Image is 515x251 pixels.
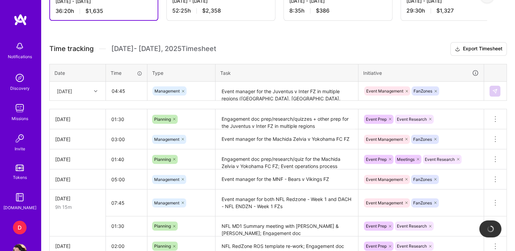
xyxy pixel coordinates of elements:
[106,110,147,128] input: HH:MM
[106,170,147,188] input: HH:MM
[154,137,179,142] span: Management
[413,177,432,182] span: FanZones
[397,117,427,122] span: Event Research
[450,42,507,56] button: Export Timesheet
[366,88,403,94] span: Event Management
[55,136,100,143] div: [DATE]
[436,7,454,14] span: $1,327
[216,82,357,100] textarea: Event manager for the Juventus v Inter FZ in multiple regions ([GEOGRAPHIC_DATA], [GEOGRAPHIC_DAT...
[13,132,27,145] img: Invite
[106,82,147,100] input: HH:MM
[216,190,357,216] textarea: Event manager for both NFL Redzone - Week 1 and DACH - NFL ENDZN - Week 1 FZs
[154,177,179,182] span: Management
[202,7,221,14] span: $2,358
[216,110,357,129] textarea: Engagement doc prep/research/quizzes + other prep for the Juventus v Inter FZ in multiple regions...
[397,157,415,162] span: Meetings
[13,221,27,234] div: D
[366,117,387,122] span: Event Prep
[154,117,171,122] span: Planning
[154,157,171,162] span: Planning
[366,137,403,142] span: Event Management
[85,7,103,15] span: $1,635
[486,224,495,234] img: loading
[12,115,28,122] div: Missions
[106,150,147,168] input: HH:MM
[14,14,27,26] img: logo
[8,53,32,60] div: Notifications
[455,46,460,53] i: icon Download
[397,244,427,249] span: Event Research
[154,223,171,229] span: Planning
[216,217,357,236] textarea: NFL MD1 Summary meeting with [PERSON_NAME] & [PERSON_NAME]; Engagement doc prep/research/quizzes ...
[366,223,387,229] span: Event Prep
[55,242,100,250] div: [DATE]
[111,69,142,77] div: Time
[15,145,25,152] div: Invite
[106,130,147,148] input: HH:MM
[106,217,147,235] input: HH:MM
[215,64,358,82] th: Task
[13,174,27,181] div: Tokens
[50,64,106,82] th: Date
[16,165,24,171] img: tokens
[492,88,498,94] img: Submit
[55,203,100,211] div: 9h 15m
[216,130,357,149] textarea: Event manager for the Machida Zelvia v Yokohama FC FZ
[425,157,455,162] span: Event Research
[11,221,28,234] a: D
[13,190,27,204] img: guide book
[55,116,100,123] div: [DATE]
[55,156,100,163] div: [DATE]
[13,101,27,115] img: teamwork
[414,88,432,94] span: FanZones
[363,69,479,77] div: Initiative
[94,89,97,93] i: icon Chevron
[55,7,152,15] div: 36:20 h
[366,200,403,205] span: Event Management
[366,157,387,162] span: Event Prep
[13,71,27,85] img: discovery
[413,200,432,205] span: FanZones
[147,64,215,82] th: Type
[489,86,501,97] div: null
[106,194,147,212] input: HH:MM
[406,7,504,14] div: 29:30 h
[55,195,100,202] div: [DATE]
[216,170,357,189] textarea: Event manager for the MNF - Bears v Vikings FZ
[172,7,270,14] div: 52:25 h
[111,45,216,53] span: [DATE] - [DATE] , 2025 Timesheet
[397,223,427,229] span: Event Research
[154,244,171,249] span: Planning
[154,200,179,205] span: Management
[366,244,387,249] span: Event Prep
[289,7,387,14] div: 8:35 h
[3,204,36,211] div: [DOMAIN_NAME]
[155,88,180,94] span: Management
[316,7,329,14] span: $386
[366,177,403,182] span: Event Management
[10,85,30,92] div: Discovery
[216,150,357,169] textarea: Engagement doc prep/research/quiz for the Machida Zelvia v Yokohama FC FZ; Event operations proce...
[57,87,72,95] div: [DATE]
[55,176,100,183] div: [DATE]
[413,137,432,142] span: FanZones
[13,39,27,53] img: bell
[49,45,94,53] span: Time tracking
